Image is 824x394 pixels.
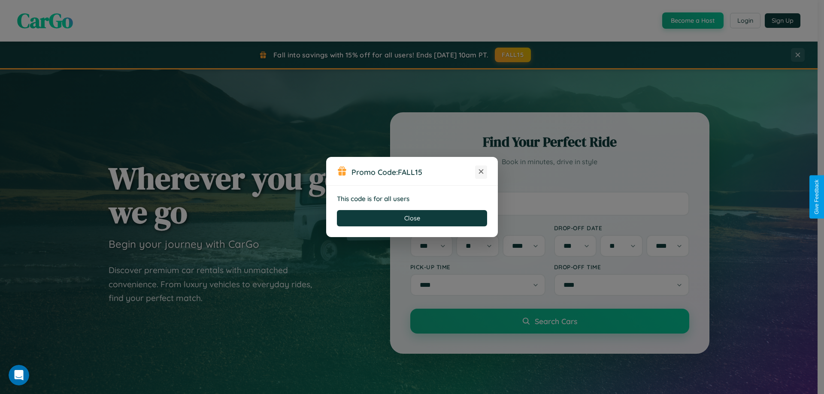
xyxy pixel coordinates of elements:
iframe: Intercom live chat [9,365,29,385]
b: FALL15 [398,167,422,177]
button: Close [337,210,487,226]
strong: This code is for all users [337,195,409,203]
h3: Promo Code: [351,167,475,177]
div: Give Feedback [814,180,820,214]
